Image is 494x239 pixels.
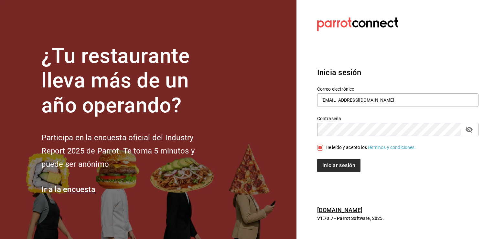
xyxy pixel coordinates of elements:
[41,131,216,171] h2: Participa en la encuesta oficial del Industry Report 2025 de Parrot. Te toma 5 minutos y puede se...
[41,44,216,118] h1: ¿Tu restaurante lleva más de un año operando?
[317,159,360,172] button: Iniciar sesión
[317,207,363,213] a: [DOMAIN_NAME]
[317,86,478,91] label: Correo electrónico
[317,215,478,222] p: V1.70.7 - Parrot Software, 2025.
[317,93,478,107] input: Ingresa tu correo electrónico
[367,145,416,150] a: Términos y condiciones.
[41,185,95,194] a: Ir a la encuesta
[464,124,475,135] button: passwordField
[317,116,478,120] label: Contraseña
[326,144,416,151] div: He leído y acepto los
[317,67,478,78] h3: Inicia sesión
